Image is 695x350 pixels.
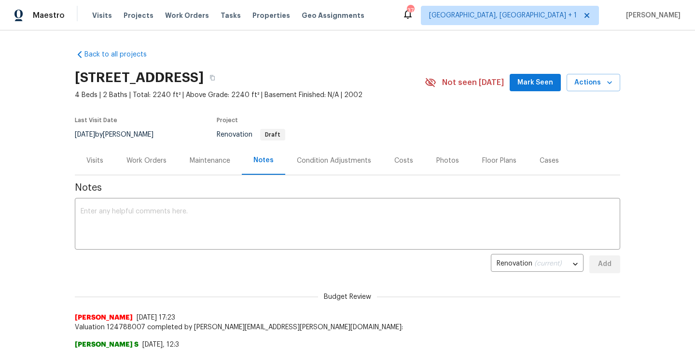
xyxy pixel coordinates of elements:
span: Not seen [DATE] [442,78,504,87]
span: Mark Seen [517,77,553,89]
div: Renovation (current) [491,252,584,276]
span: Geo Assignments [302,11,364,20]
span: Draft [261,132,284,138]
button: Copy Address [204,69,221,86]
span: Actions [574,77,612,89]
div: Maintenance [190,156,230,166]
span: Budget Review [318,292,377,302]
h2: [STREET_ADDRESS] [75,73,204,83]
span: Valuation 124788007 completed by [PERSON_NAME][EMAIL_ADDRESS][PERSON_NAME][DOMAIN_NAME]: [75,322,620,332]
a: Back to all projects [75,50,167,59]
div: Cases [540,156,559,166]
span: [DATE], 12:3 [142,341,179,348]
span: 4 Beds | 2 Baths | Total: 2240 ft² | Above Grade: 2240 ft² | Basement Finished: N/A | 2002 [75,90,425,100]
span: Notes [75,183,620,193]
span: (current) [534,260,562,267]
div: Notes [253,155,274,165]
span: Work Orders [165,11,209,20]
span: [GEOGRAPHIC_DATA], [GEOGRAPHIC_DATA] + 1 [429,11,577,20]
div: Visits [86,156,103,166]
div: Photos [436,156,459,166]
div: Floor Plans [482,156,516,166]
button: Actions [567,74,620,92]
span: Tasks [221,12,241,19]
span: Project [217,117,238,123]
span: Properties [252,11,290,20]
span: Maestro [33,11,65,20]
button: Mark Seen [510,74,561,92]
span: [DATE] 17:23 [137,314,175,321]
span: Last Visit Date [75,117,117,123]
div: Costs [394,156,413,166]
span: [DATE] [75,131,95,138]
div: Work Orders [126,156,167,166]
span: [PERSON_NAME] S [75,340,139,350]
span: Renovation [217,131,285,138]
span: [PERSON_NAME] [75,313,133,322]
div: 37 [407,6,414,15]
span: Projects [124,11,153,20]
span: [PERSON_NAME] [622,11,681,20]
span: Visits [92,11,112,20]
div: Condition Adjustments [297,156,371,166]
div: by [PERSON_NAME] [75,129,165,140]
